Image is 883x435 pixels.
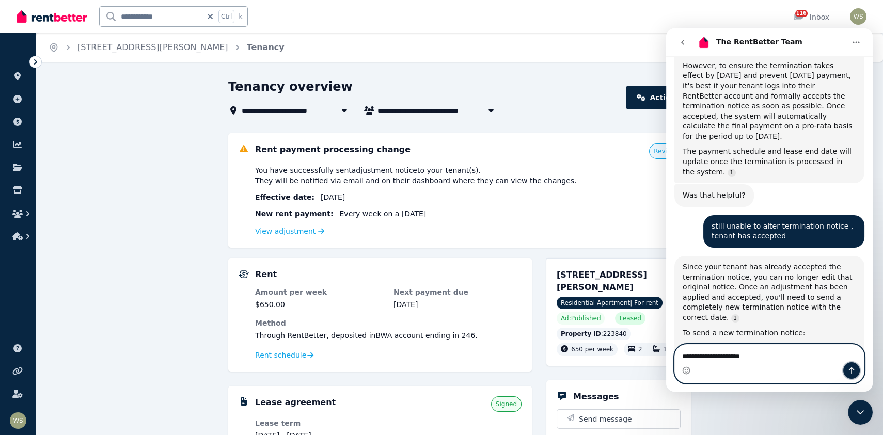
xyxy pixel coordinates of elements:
dd: $650.00 [255,299,383,310]
span: Every week on a [DATE] [339,208,426,219]
dt: Method [255,318,522,328]
span: New rent payment: [255,208,333,219]
span: 2 [638,346,642,353]
span: 1 [663,346,667,353]
nav: Breadcrumb [36,33,297,62]
iframe: Intercom live chat [666,28,873,392]
span: Residential Apartment | For rent [557,297,663,309]
a: Rent schedule [255,350,314,360]
button: Emoji picker [16,338,24,346]
div: : 223840 [557,328,631,340]
span: Ad: Published [561,314,601,323]
span: Send message [579,414,632,424]
dd: [DATE] [393,299,522,310]
div: still unable to alter termination notice , tenant has accepted [45,193,190,213]
span: 116 [795,10,808,17]
h5: Rent payment processing change [255,143,411,156]
li: Go to 'Tenancy Setup' [24,315,190,325]
span: 650 per week [571,346,613,353]
span: Review [654,147,676,155]
span: [STREET_ADDRESS][PERSON_NAME] [557,270,647,292]
dt: Next payment due [393,287,522,297]
span: Signed [496,400,517,408]
dt: Lease term [255,418,383,428]
span: Ctrl [218,10,234,23]
div: The payment schedule and lease end date will update once the termination is processed in the system. [17,118,190,149]
a: Source reference 5610179: [65,286,73,294]
div: The RentBetter Team says… [8,228,198,416]
span: Leased [619,314,641,323]
h5: Lease agreement [255,396,336,409]
span: Rent schedule [255,350,306,360]
button: Send message [557,410,680,428]
img: Whitney Smith [10,412,26,429]
a: [STREET_ADDRESS][PERSON_NAME] [77,42,228,52]
img: Whitney Smith [850,8,866,25]
h1: Tenancy overview [228,78,353,95]
a: View adjustment [255,227,324,235]
span: k [239,12,242,21]
button: Send a message… [177,334,194,350]
h5: Rent [255,268,277,281]
div: To send a new termination notice: [17,300,190,310]
dt: Amount per week [255,287,383,297]
h5: Messages [573,391,619,403]
span: Effective date : [255,192,314,202]
textarea: Message… [9,316,198,334]
a: Source reference 5610179: [61,140,70,149]
div: Was that helpful? [17,162,80,172]
div: Since your tenant has already accepted the termination notice, you can no longer edit that origin... [8,228,198,415]
a: Tenancy [247,42,285,52]
div: Whitney says… [8,187,198,228]
img: Rental Payments [239,270,249,278]
iframe: Intercom live chat [848,400,873,425]
div: However, to ensure the termination takes effect by [DATE] and prevent [DATE] payment, it's best i... [17,33,190,114]
span: Property ID [561,330,601,338]
img: RentBetter [17,9,87,24]
div: Was that helpful? [8,156,88,179]
span: Through RentBetter , deposited in BWA account ending in 246 . [255,331,478,340]
a: Actions [626,86,691,109]
div: Inbox [793,12,829,22]
div: The RentBetter Team says… [8,156,198,187]
span: You have successfully sent adjustment notice to your tenant(s) . They will be notified via email ... [255,165,577,186]
span: [DATE] [321,192,345,202]
div: still unable to alter termination notice , tenant has accepted [37,187,198,219]
div: Since your tenant has already accepted the termination notice, you can no longer edit that origin... [17,234,190,295]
